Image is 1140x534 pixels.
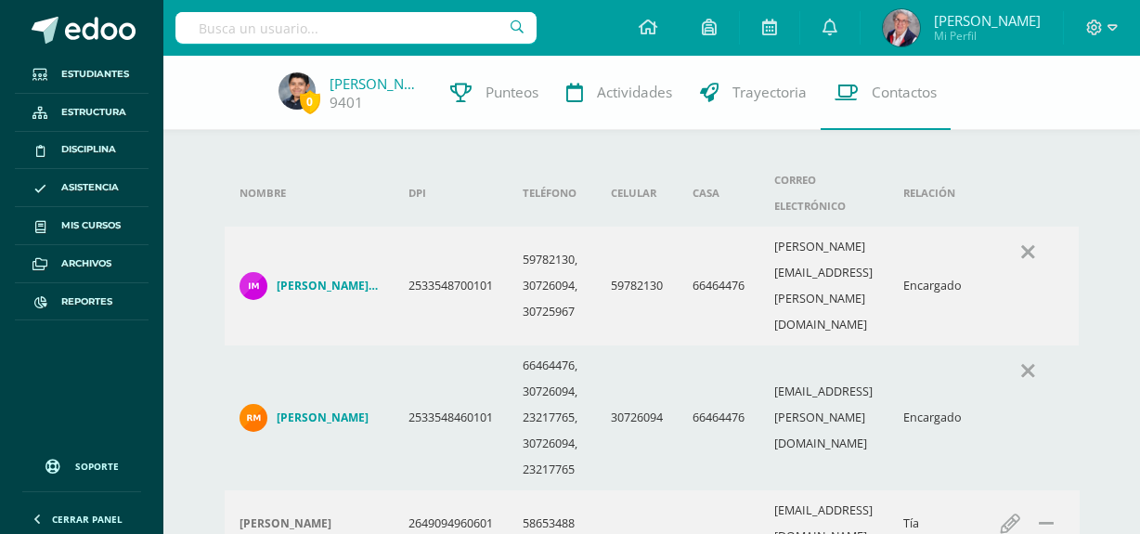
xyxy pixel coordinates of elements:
[61,294,112,309] span: Reportes
[61,218,121,233] span: Mis cursos
[888,227,977,345] td: Encargado
[175,12,537,44] input: Busca un usuario...
[596,160,678,227] th: Celular
[15,132,149,170] a: Disciplina
[872,83,937,102] span: Contactos
[759,227,889,345] td: [PERSON_NAME][EMAIL_ADDRESS][PERSON_NAME][DOMAIN_NAME]
[508,345,596,490] td: 66464476, 30726094, 23217765, 30726094, 23217765
[821,56,951,130] a: Contactos
[759,345,889,490] td: [EMAIL_ADDRESS][PERSON_NAME][DOMAIN_NAME]
[15,94,149,132] a: Estructura
[732,83,807,102] span: Trayectoria
[394,345,508,490] td: 2533548460101
[225,160,394,227] th: Nombre
[596,227,678,345] td: 59782130
[240,404,267,432] img: 6b4eaa4a5a006e75f15ff95ba8e2bbb1.png
[240,272,379,300] a: [PERSON_NAME] [PERSON_NAME]
[15,56,149,94] a: Estudiantes
[15,169,149,207] a: Asistencia
[934,11,1041,30] span: [PERSON_NAME]
[22,441,141,487] a: Soporte
[61,67,129,82] span: Estudiantes
[888,160,977,227] th: Relación
[61,142,116,157] span: Disciplina
[508,227,596,345] td: 59782130, 30726094, 30725967
[678,160,759,227] th: Casa
[678,345,759,490] td: 66464476
[596,345,678,490] td: 30726094
[75,460,119,473] span: Soporte
[240,404,379,432] a: [PERSON_NAME]
[686,56,821,130] a: Trayectoria
[508,160,596,227] th: Teléfono
[61,105,126,120] span: Estructura
[436,56,552,130] a: Punteos
[240,516,379,531] div: Clara Castellanos de Morán
[394,227,508,345] td: 2533548700101
[240,516,331,531] h4: [PERSON_NAME]
[52,513,123,526] span: Cerrar panel
[61,256,111,271] span: Archivos
[934,28,1041,44] span: Mi Perfil
[883,9,920,46] img: cb4066c05fad8c9475a4354f73f48469.png
[277,279,379,293] h4: [PERSON_NAME] [PERSON_NAME]
[61,180,119,195] span: Asistencia
[300,90,320,113] span: 0
[486,83,538,102] span: Punteos
[15,283,149,321] a: Reportes
[759,160,889,227] th: Correo electrónico
[678,227,759,345] td: 66464476
[15,245,149,283] a: Archivos
[330,74,422,93] a: [PERSON_NAME]
[277,410,369,425] h4: [PERSON_NAME]
[552,56,686,130] a: Actividades
[240,272,267,300] img: 6009c668a922514eab248cbbcc4e85d0.png
[15,207,149,245] a: Mis cursos
[330,93,363,112] a: 9401
[279,72,316,110] img: 30b3489093de4a9ddd65df18ceb01c1e.png
[888,345,977,490] td: Encargado
[394,160,508,227] th: DPI
[597,83,672,102] span: Actividades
